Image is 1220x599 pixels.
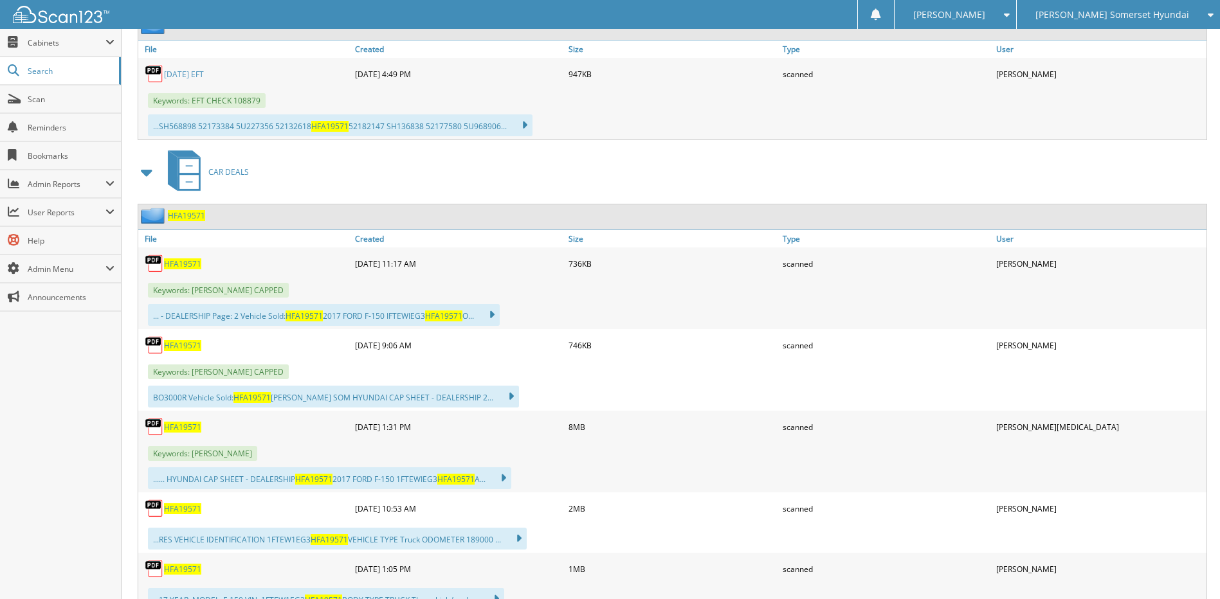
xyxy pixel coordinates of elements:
div: ...RES VEHICLE IDENTIFICATION 1FTEW1EG3 VEHICLE TYPE Truck ODOMETER 189000 ... [148,528,527,550]
div: scanned [779,251,993,276]
img: PDF.png [145,254,164,273]
span: [PERSON_NAME] Somerset Hyundai [1035,11,1189,19]
img: folder2.png [141,208,168,224]
span: HFA19571 [311,534,348,545]
a: Type [779,230,993,247]
img: PDF.png [145,559,164,578]
span: Scan [28,94,114,105]
span: User Reports [28,207,105,218]
a: Size [565,230,779,247]
span: HFA19571 [295,474,332,485]
span: HFA19571 [233,392,271,403]
a: Size [565,40,779,58]
div: scanned [779,61,993,87]
a: HFA19571 [164,503,201,514]
a: Created [352,230,565,247]
a: HFA19571 [168,210,205,221]
div: [DATE] 4:49 PM [352,61,565,87]
div: 8MB [565,414,779,440]
a: User [993,40,1206,58]
img: scan123-logo-white.svg [13,6,109,23]
img: PDF.png [145,499,164,518]
div: [DATE] 1:31 PM [352,414,565,440]
a: HFA19571 [164,258,201,269]
span: Cabinets [28,37,105,48]
div: [PERSON_NAME] [993,332,1206,358]
span: Keywords: [PERSON_NAME] CAPPED [148,283,289,298]
span: Keywords: [PERSON_NAME] [148,446,257,461]
div: [DATE] 11:17 AM [352,251,565,276]
div: [PERSON_NAME] [993,251,1206,276]
a: CAR DEALS [160,147,249,197]
a: Type [779,40,993,58]
a: File [138,230,352,247]
a: User [993,230,1206,247]
div: scanned [779,556,993,582]
span: CAR DEALS [208,166,249,177]
span: HFA19571 [311,121,349,132]
span: HFA19571 [437,474,475,485]
div: scanned [779,332,993,358]
div: 746KB [565,332,779,358]
img: PDF.png [145,64,164,84]
a: HFA19571 [164,340,201,351]
div: BO3000R Vehicle Sold: [PERSON_NAME] SOM HYUNDAI CAP SHEET - DEALERSHIP 2... [148,386,519,407]
div: scanned [779,414,993,440]
span: Reminders [28,122,114,133]
span: Search [28,66,113,76]
div: 2MB [565,496,779,521]
span: Help [28,235,114,246]
div: scanned [779,496,993,521]
a: File [138,40,352,58]
img: PDF.png [145,335,164,355]
a: Created [352,40,565,58]
span: HFA19571 [425,310,462,321]
span: HFA19571 [286,310,323,321]
a: HFA19571 [164,422,201,433]
div: 1MB [565,556,779,582]
a: [DATE] EFT [164,69,204,80]
div: ...SH568898 52173384 5U227356 52132618 52182147 SH136838 52177580 5U968906... [148,114,533,136]
a: HFA19571 [164,564,201,575]
div: 736KB [565,251,779,276]
div: [PERSON_NAME] [993,496,1206,521]
span: [PERSON_NAME] [913,11,985,19]
div: [DATE] 1:05 PM [352,556,565,582]
span: Admin Menu [28,264,105,274]
span: Keywords: [PERSON_NAME] CAPPED [148,364,289,379]
div: ... - DEALERSHIP Page: 2 Vehicle Sold: 2017 FORD F-150 IFTEWIEG3 O... [148,304,500,326]
div: [PERSON_NAME][MEDICAL_DATA] [993,414,1206,440]
div: 947KB [565,61,779,87]
span: Bookmarks [28,150,114,161]
div: [PERSON_NAME] [993,556,1206,582]
iframe: Chat Widget [1156,537,1220,599]
div: [DATE] 9:06 AM [352,332,565,358]
span: Admin Reports [28,179,105,190]
img: PDF.png [145,417,164,436]
span: Announcements [28,292,114,303]
span: Keywords: EFT CHECK 108879 [148,93,266,108]
div: [PERSON_NAME] [993,61,1206,87]
div: ...... HYUNDAI CAP SHEET - DEALERSHIP 2017 FORD F-150 1FTEWIEG3 A... [148,467,511,489]
div: [DATE] 10:53 AM [352,496,565,521]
